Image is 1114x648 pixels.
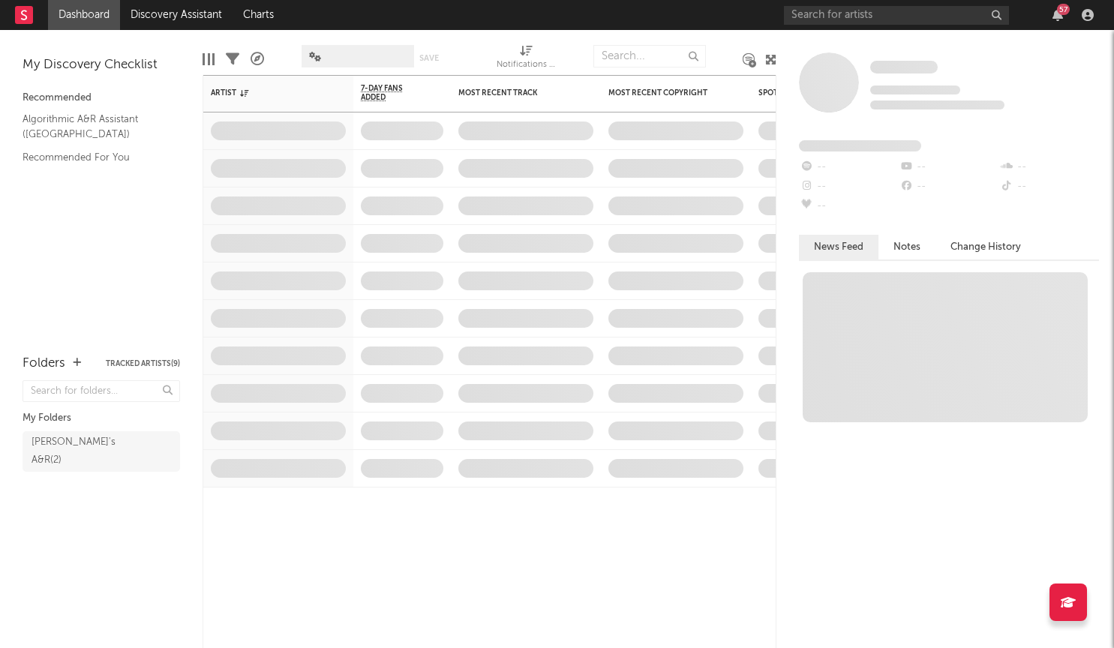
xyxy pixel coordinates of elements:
[419,54,439,62] button: Save
[23,149,165,166] a: Recommended For You
[935,235,1036,259] button: Change History
[999,157,1099,177] div: --
[23,355,65,373] div: Folders
[226,37,239,81] div: Filters
[1052,9,1063,21] button: 57
[251,37,264,81] div: A&R Pipeline
[23,56,180,74] div: My Discovery Checklist
[799,235,878,259] button: News Feed
[106,360,180,367] button: Tracked Artists(9)
[497,56,557,74] div: Notifications (Artist)
[23,111,165,142] a: Algorithmic A&R Assistant ([GEOGRAPHIC_DATA])
[799,196,899,216] div: --
[870,61,938,73] span: Some Artist
[899,177,998,196] div: --
[608,88,721,97] div: Most Recent Copyright
[799,177,899,196] div: --
[23,431,180,472] a: [PERSON_NAME]'s A&R(2)
[799,157,899,177] div: --
[870,100,1004,109] span: 0 fans last week
[1057,4,1070,15] div: 57
[784,6,1009,25] input: Search for artists
[497,37,557,81] div: Notifications (Artist)
[32,433,137,469] div: [PERSON_NAME]'s A&R ( 2 )
[999,177,1099,196] div: --
[203,37,215,81] div: Edit Columns
[361,84,421,102] span: 7-Day Fans Added
[458,88,571,97] div: Most Recent Track
[593,45,706,67] input: Search...
[799,140,921,151] span: Fans Added by Platform
[870,60,938,75] a: Some Artist
[23,409,180,427] div: My Folders
[23,380,180,402] input: Search for folders...
[870,85,960,94] span: Tracking Since: [DATE]
[899,157,998,177] div: --
[211,88,323,97] div: Artist
[23,89,180,107] div: Recommended
[878,235,935,259] button: Notes
[758,88,871,97] div: Spotify Monthly Listeners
